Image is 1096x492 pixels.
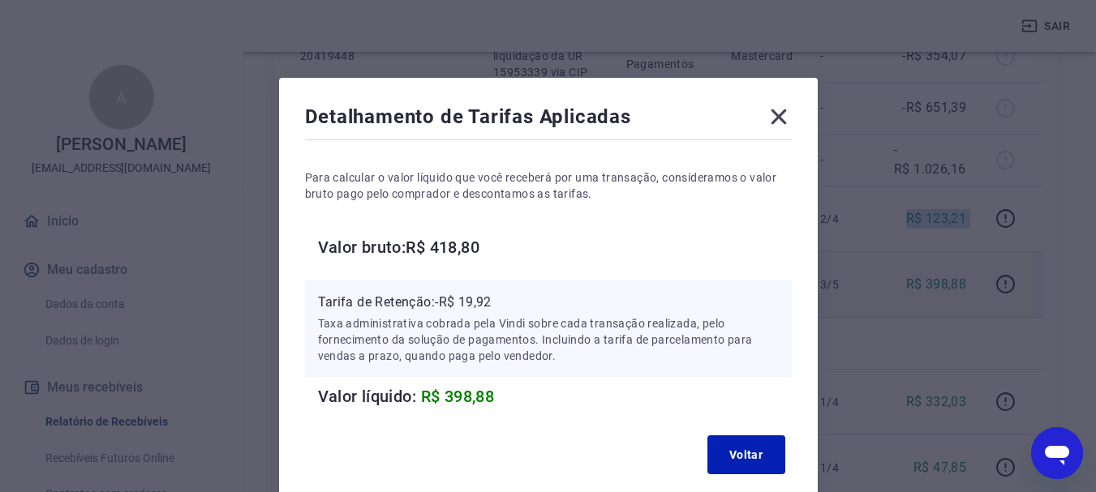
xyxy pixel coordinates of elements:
p: Tarifa de Retenção: -R$ 19,92 [318,293,779,312]
span: R$ 398,88 [421,387,495,406]
iframe: Botão para abrir a janela de mensagens [1031,427,1083,479]
h6: Valor líquido: [318,383,792,409]
div: Detalhamento de Tarifas Aplicadas [305,104,792,136]
button: Voltar [707,435,785,474]
h6: Valor bruto: R$ 418,80 [318,234,792,260]
p: Taxa administrativa cobrada pela Vindi sobre cada transação realizada, pelo fornecimento da soluç... [318,315,779,364]
p: Para calcular o valor líquido que você receberá por uma transação, consideramos o valor bruto pag... [305,169,792,202]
